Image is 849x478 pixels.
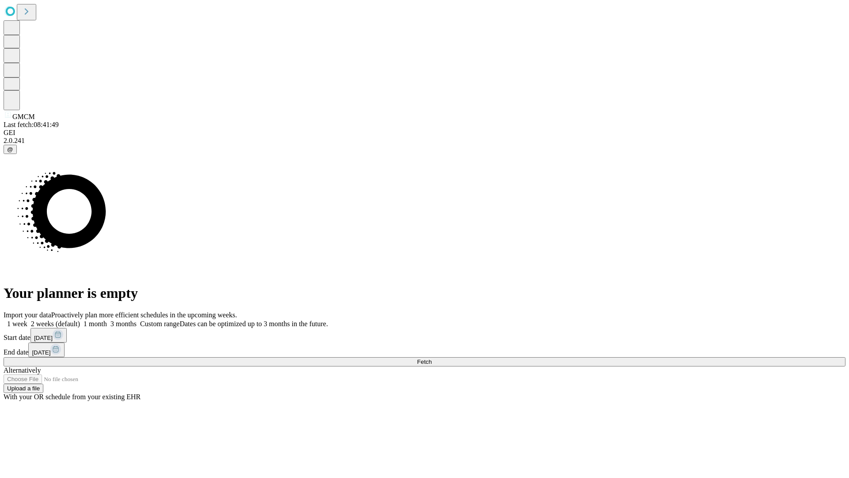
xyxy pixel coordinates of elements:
[4,129,845,137] div: GEI
[4,343,845,357] div: End date
[4,393,141,401] span: With your OR schedule from your existing EHR
[417,358,432,365] span: Fetch
[4,285,845,301] h1: Your planner is empty
[180,320,328,328] span: Dates can be optimized up to 3 months in the future.
[4,328,845,343] div: Start date
[7,146,13,153] span: @
[4,357,845,366] button: Fetch
[84,320,107,328] span: 1 month
[31,328,67,343] button: [DATE]
[4,384,43,393] button: Upload a file
[4,137,845,145] div: 2.0.241
[7,320,27,328] span: 1 week
[32,349,50,356] span: [DATE]
[4,145,17,154] button: @
[4,121,59,128] span: Last fetch: 08:41:49
[4,311,51,319] span: Import your data
[34,335,53,341] span: [DATE]
[28,343,65,357] button: [DATE]
[4,366,41,374] span: Alternatively
[31,320,80,328] span: 2 weeks (default)
[111,320,137,328] span: 3 months
[140,320,180,328] span: Custom range
[12,113,35,120] span: GMCM
[51,311,237,319] span: Proactively plan more efficient schedules in the upcoming weeks.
